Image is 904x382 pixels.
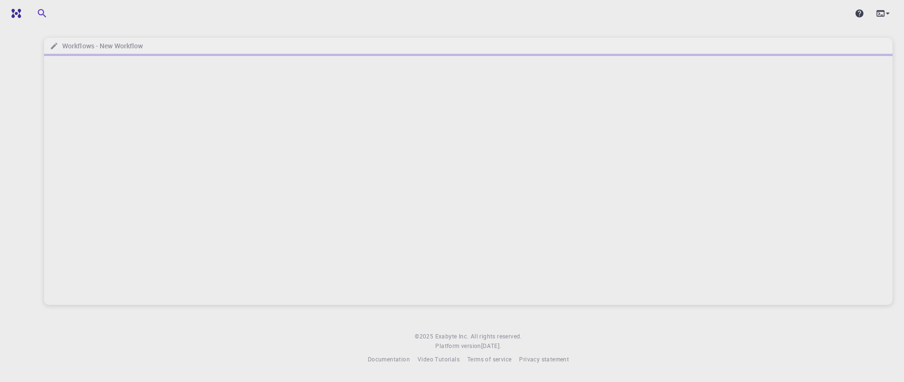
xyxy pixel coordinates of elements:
[58,41,143,51] h6: Workflows - New Workflow
[415,332,435,341] span: © 2025
[435,332,469,341] a: Exabyte Inc.
[368,355,410,363] span: Documentation
[435,341,481,351] span: Platform version
[418,355,460,363] span: Video Tutorials
[481,341,501,351] a: [DATE].
[48,41,145,51] nav: breadcrumb
[519,355,569,363] span: Privacy statement
[467,355,511,364] a: Terms of service
[467,355,511,363] span: Terms of service
[471,332,522,341] span: All rights reserved.
[418,355,460,364] a: Video Tutorials
[8,9,21,18] img: logo
[435,332,469,340] span: Exabyte Inc.
[481,342,501,349] span: [DATE] .
[519,355,569,364] a: Privacy statement
[368,355,410,364] a: Documentation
